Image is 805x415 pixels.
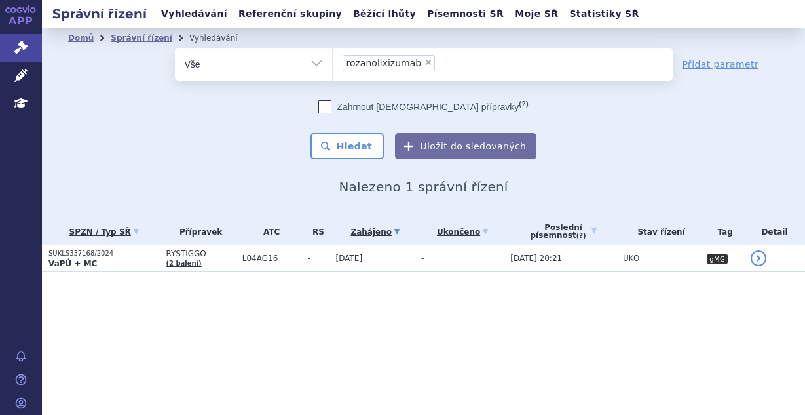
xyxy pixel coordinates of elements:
button: Uložit do sledovaných [395,133,536,159]
a: Statistiky SŘ [565,5,643,23]
span: [DATE] [335,254,362,263]
a: Poslednípísemnost(?) [510,218,616,245]
a: (2 balení) [166,260,201,267]
a: Správní řízení [111,33,172,43]
a: Vyhledávání [157,5,231,23]
a: detail [751,250,766,266]
th: Tag [700,218,744,245]
p: SUKLS337168/2024 [48,249,159,258]
th: Stav řízení [616,218,700,245]
span: Nalezeno 1 správní řízení [339,179,508,195]
span: - [421,254,424,263]
a: Běžící lhůty [349,5,420,23]
a: Domů [68,33,94,43]
span: [DATE] 20:21 [510,254,562,263]
a: Přidat parametr [683,58,759,71]
abbr: (?) [576,232,586,240]
th: Přípravek [159,218,235,245]
th: Detail [744,218,805,245]
span: - [307,254,329,263]
span: UKO [623,254,639,263]
abbr: (?) [519,100,528,108]
a: Moje SŘ [511,5,562,23]
span: × [424,58,432,66]
span: RYSTIGGO [166,249,235,258]
a: Zahájeno [335,223,414,241]
li: Vyhledávání [189,28,255,48]
label: Zahrnout [DEMOGRAPHIC_DATA] přípravky [318,100,528,113]
a: Písemnosti SŘ [423,5,508,23]
span: rozanolixizumab [346,58,422,68]
a: Ukončeno [421,223,504,241]
h2: Správní řízení [42,5,157,23]
th: ATC [236,218,301,245]
button: Hledat [310,133,384,159]
span: L04AG16 [242,254,301,263]
a: SPZN / Typ SŘ [48,223,159,241]
th: RS [301,218,329,245]
a: Referenční skupiny [234,5,346,23]
strong: VaPÚ + MC [48,259,97,268]
input: rozanolixizumab [439,54,446,71]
